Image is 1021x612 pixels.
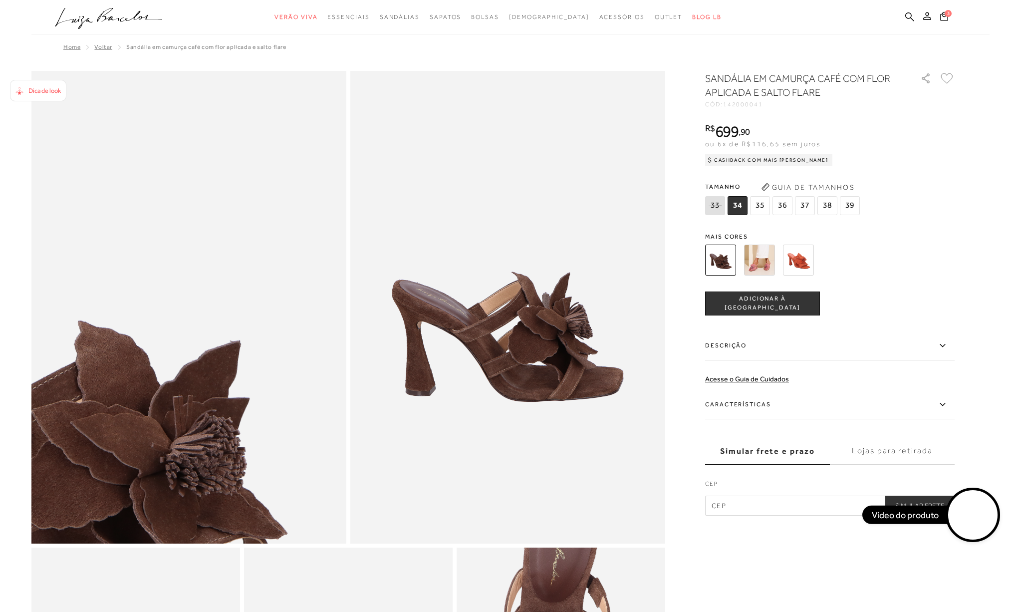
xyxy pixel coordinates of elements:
[750,196,770,215] span: 35
[28,87,61,94] span: Dica de look
[705,196,725,215] span: 33
[692,13,721,20] span: BLOG LB
[705,292,820,315] button: ADICIONAR À [GEOGRAPHIC_DATA]
[758,179,858,195] button: Guia de Tamanhos
[728,196,748,215] span: 34
[380,8,420,26] a: noSubCategoriesText
[817,196,837,215] span: 38
[599,13,645,20] span: Acessórios
[655,13,683,20] span: Outlet
[795,196,815,215] span: 37
[705,390,955,419] label: Características
[126,43,286,50] span: SANDÁLIA EM CAMURÇA CAFÉ COM FLOR APLICADA E SALTO FLARE
[705,331,955,360] label: Descrição
[274,8,317,26] a: noSubCategoriesText
[945,10,952,17] span: 3
[783,245,814,276] img: SANDÁLIA EM CAMURÇA VERMELHO CAIENA COM FLOR APLICADA E SALTO FLARE
[655,8,683,26] a: noSubCategoriesText
[692,8,721,26] a: BLOG LB
[705,234,955,240] span: Mais cores
[937,11,951,24] button: 3
[705,140,820,148] span: ou 6x de R$116,65 sem juros
[327,8,369,26] a: noSubCategoriesText
[471,13,499,20] span: Bolsas
[274,13,317,20] span: Verão Viva
[741,126,750,137] span: 90
[705,71,892,99] h1: SANDÁLIA EM CAMURÇA CAFÉ COM FLOR APLICADA E SALTO FLARE
[94,43,112,50] a: Voltar
[715,122,739,140] span: 699
[705,375,789,383] a: Acesse o Guia de Cuidados
[885,496,955,516] button: Simular Frete
[599,8,645,26] a: noSubCategoriesText
[840,196,860,215] span: 39
[772,196,792,215] span: 36
[509,13,589,20] span: [DEMOGRAPHIC_DATA]
[705,479,955,493] label: CEP
[705,245,736,276] img: SANDÁLIA EM CAMURÇA CAFÉ COM FLOR APLICADA E SALTO FLARE
[705,179,862,194] span: Tamanho
[430,13,461,20] span: Sapatos
[744,245,775,276] img: SANDÁLIA EM CAMURÇA ROSA QUARTZO COM FLOR APLICADA E SALTO FLARE
[327,13,369,20] span: Essenciais
[430,8,461,26] a: noSubCategoriesText
[380,13,420,20] span: Sandálias
[706,295,819,312] span: ADICIONAR À [GEOGRAPHIC_DATA]
[63,43,80,50] a: Home
[723,101,763,108] span: 142000041
[705,496,955,516] input: CEP
[705,124,715,133] i: R$
[471,8,499,26] a: noSubCategoriesText
[509,8,589,26] a: noSubCategoriesText
[350,71,665,544] img: image
[830,438,955,465] label: Lojas para retirada
[705,438,830,465] label: Simular frete e prazo
[739,127,750,136] i: ,
[705,101,905,107] div: CÓD:
[705,154,832,166] div: Cashback com Mais [PERSON_NAME]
